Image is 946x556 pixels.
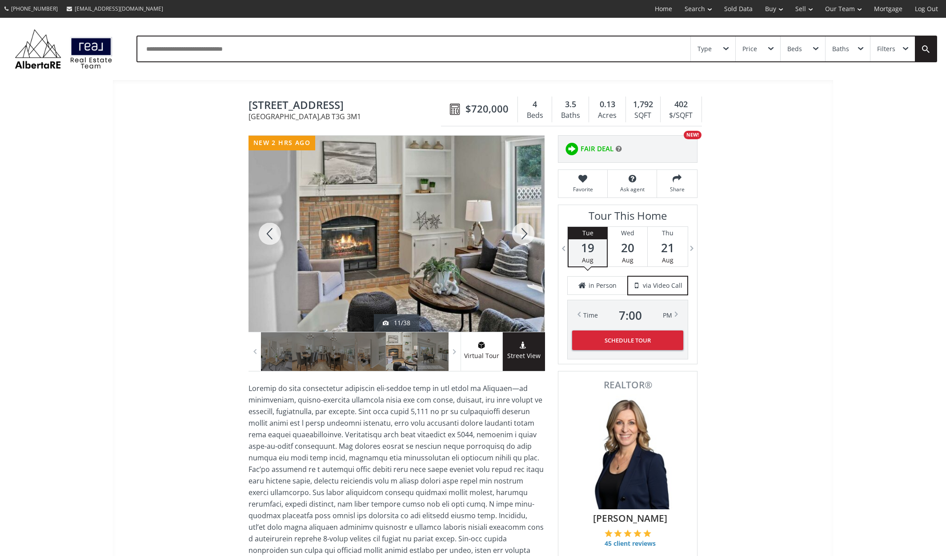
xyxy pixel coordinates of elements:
[465,102,509,116] span: $720,000
[633,529,641,537] img: 4 of 5 stars
[249,99,445,113] span: 49 Hawktree Circle NW
[589,281,617,290] span: in Person
[605,539,656,548] span: 45 client reviews
[10,27,117,71] img: Logo
[522,99,547,110] div: 4
[583,394,672,509] img: Photo of Julie Clark
[697,46,712,52] div: Type
[608,227,647,239] div: Wed
[563,185,603,193] span: Favorite
[249,136,545,332] div: 49 Hawktree Circle NW Calgary, AB T3G 3M1 - Photo 11 of 38
[249,136,315,150] div: new 2 hrs ago
[614,529,622,537] img: 2 of 5 stars
[573,512,687,525] span: [PERSON_NAME]
[593,109,621,122] div: Acres
[568,380,687,390] span: REALTOR®
[877,46,895,52] div: Filters
[662,256,673,264] span: Aug
[62,0,168,17] a: [EMAIL_ADDRESS][DOMAIN_NAME]
[684,131,701,139] div: NEW!
[582,256,593,264] span: Aug
[605,529,613,537] img: 1 of 5 stars
[665,109,697,122] div: $/SQFT
[581,144,613,153] span: FAIR DEAL
[742,46,757,52] div: Price
[461,332,503,371] a: virtual tour iconVirtual Tour
[832,46,849,52] div: Baths
[630,109,656,122] div: SQFT
[522,109,547,122] div: Beds
[643,529,651,537] img: 5 of 5 stars
[557,109,584,122] div: Baths
[503,351,545,361] span: Street View
[583,309,672,322] div: Time PM
[593,99,621,110] div: 0.13
[461,351,502,361] span: Virtual Tour
[787,46,802,52] div: Beds
[608,242,647,254] span: 20
[249,113,445,120] span: [GEOGRAPHIC_DATA] , AB T3G 3M1
[648,242,688,254] span: 21
[622,256,633,264] span: Aug
[11,5,58,12] span: [PHONE_NUMBER]
[567,210,688,226] h3: Tour This Home
[477,342,486,349] img: virtual tour icon
[612,185,652,193] span: Ask agent
[383,318,410,327] div: 11/38
[643,281,682,290] span: via Video Call
[563,140,581,158] img: rating icon
[75,5,163,12] span: [EMAIL_ADDRESS][DOMAIN_NAME]
[569,227,607,239] div: Tue
[624,529,632,537] img: 3 of 5 stars
[557,99,584,110] div: 3.5
[648,227,688,239] div: Thu
[569,242,607,254] span: 19
[572,330,683,350] button: Schedule Tour
[619,309,642,322] span: 7 : 00
[665,99,697,110] div: 402
[661,185,693,193] span: Share
[633,99,653,110] span: 1,792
